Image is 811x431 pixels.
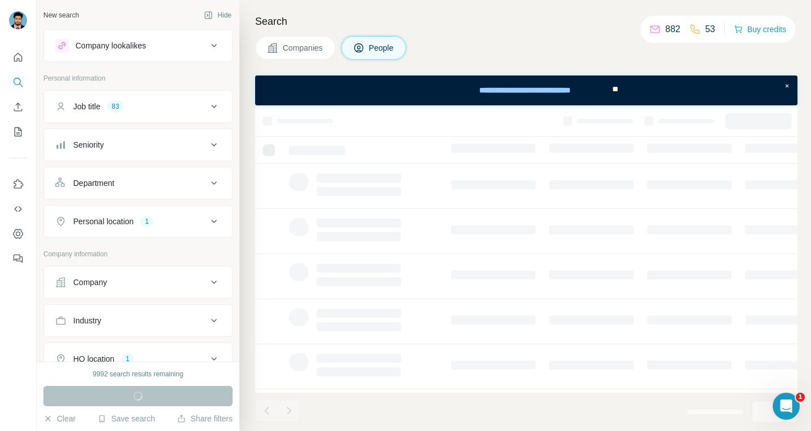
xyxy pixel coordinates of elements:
button: Dashboard [9,224,27,244]
span: Companies [283,42,324,54]
button: Search [9,72,27,92]
button: Department [44,170,232,197]
div: HQ location [73,353,114,365]
iframe: Intercom live chat [773,393,800,420]
div: Job title [73,101,100,112]
p: Company information [43,249,233,259]
div: Seniority [73,139,104,150]
button: Use Surfe API [9,199,27,219]
div: Department [73,177,114,189]
p: 53 [705,23,715,36]
button: Feedback [9,248,27,269]
button: Use Surfe on LinkedIn [9,174,27,194]
span: 1 [796,393,805,402]
button: Share filters [177,413,233,424]
div: Industry [73,315,101,326]
div: 83 [107,101,123,112]
button: Enrich CSV [9,97,27,117]
button: Industry [44,307,232,334]
button: HQ location1 [44,345,232,372]
button: Quick start [9,47,27,68]
button: My lists [9,122,27,142]
div: Personal location [73,216,133,227]
div: 9992 search results remaining [93,369,184,379]
button: Personal location1 [44,208,232,235]
p: 882 [665,23,680,36]
button: Seniority [44,131,232,158]
div: 1 [121,354,134,364]
button: Clear [43,413,75,424]
img: Avatar [9,11,27,29]
div: Company lookalikes [75,40,146,51]
p: Personal information [43,73,233,83]
span: People [369,42,395,54]
button: Save search [97,413,155,424]
div: Company [73,277,107,288]
button: Buy credits [734,21,786,37]
button: Company [44,269,232,296]
button: Company lookalikes [44,32,232,59]
div: 1 [140,216,153,226]
button: Hide [196,7,239,24]
button: Job title83 [44,93,232,120]
h4: Search [255,14,797,29]
div: New search [43,10,79,20]
iframe: Banner [255,75,797,105]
